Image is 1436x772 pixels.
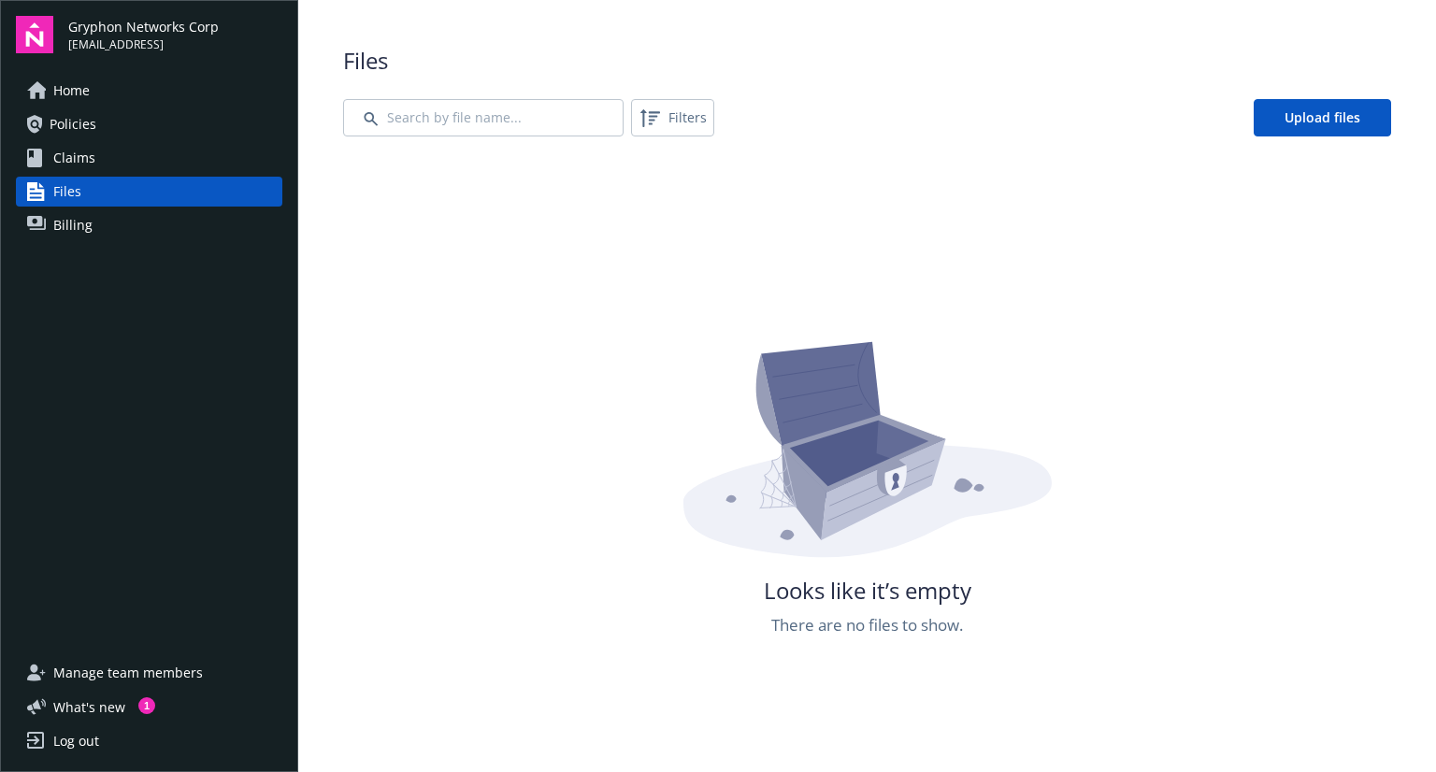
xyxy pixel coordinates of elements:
span: Upload files [1285,108,1360,126]
button: What's new1 [16,697,155,717]
span: Files [343,45,1391,77]
span: Home [53,76,90,106]
a: Billing [16,210,282,240]
a: Files [16,177,282,207]
span: Filters [668,107,707,127]
span: Gryphon Networks Corp [68,17,219,36]
span: Billing [53,210,93,240]
button: Gryphon Networks Corp[EMAIL_ADDRESS] [68,16,282,53]
span: Looks like it’s empty [764,575,971,607]
span: Policies [50,109,96,139]
img: navigator-logo.svg [16,16,53,53]
span: [EMAIL_ADDRESS] [68,36,219,53]
a: Claims [16,143,282,173]
button: Filters [631,99,714,136]
a: Home [16,76,282,106]
a: Policies [16,109,282,139]
span: What ' s new [53,697,125,717]
div: 1 [138,697,155,714]
span: Filters [635,103,711,133]
span: Manage team members [53,658,203,688]
a: Manage team members [16,658,282,688]
span: Claims [53,143,95,173]
span: There are no files to show. [771,613,963,637]
a: Upload files [1254,99,1391,136]
input: Search by file name... [343,99,624,136]
div: Log out [53,726,99,756]
span: Files [53,177,81,207]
